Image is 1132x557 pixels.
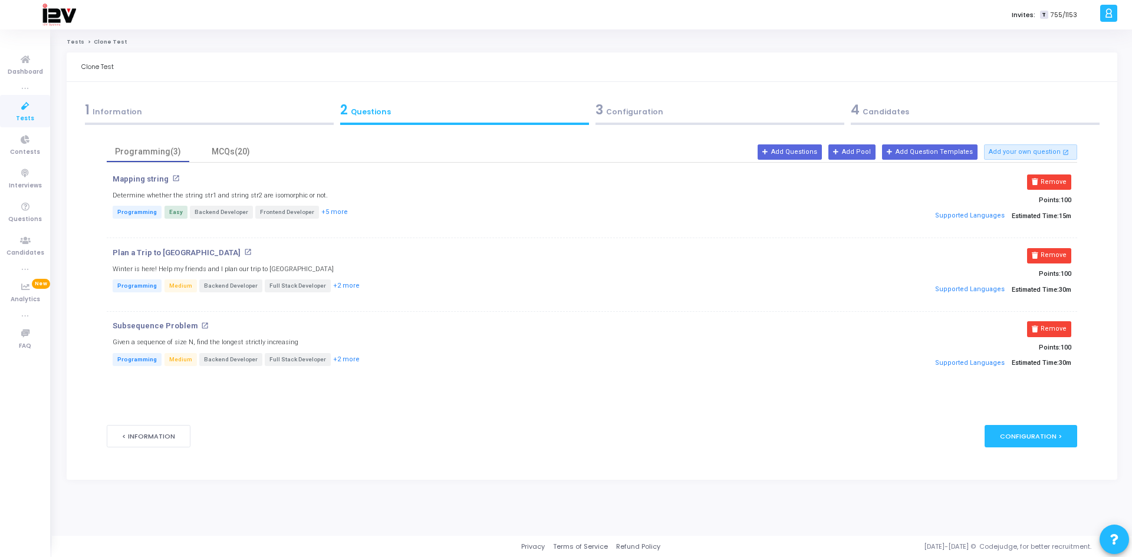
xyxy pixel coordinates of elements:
button: Supported Languages [931,281,1008,298]
p: Points: [759,270,1071,278]
span: Medium [164,353,197,366]
span: 15m [1059,212,1071,220]
span: FAQ [19,341,31,351]
h5: Determine whether the string str1 and string str2 are isomorphic or not. [113,192,328,199]
a: 1Information [81,97,337,128]
h5: Winter is here! Help my friends and I plan our trip to [GEOGRAPHIC_DATA] [113,265,334,273]
button: Add your own question [984,144,1077,160]
div: Questions [340,100,589,120]
button: Add Pool [828,144,876,160]
span: Backend Developer [199,353,262,366]
a: Refund Policy [616,542,660,552]
p: Estimated Time: [759,207,1071,225]
nav: breadcrumb [67,38,1117,46]
p: Subsequence Problem [113,321,198,331]
span: Full Stack Developer [265,353,331,366]
span: Backend Developer [190,206,253,219]
button: Remove [1027,174,1071,190]
p: Plan a Trip to [GEOGRAPHIC_DATA] [113,248,241,258]
div: Candidates [851,100,1100,120]
p: Estimated Time: [759,354,1071,372]
img: logo [42,3,76,27]
span: Clone Test [94,38,127,45]
span: Programming [113,206,162,219]
span: 100 [1061,196,1071,204]
div: Configuration > [985,425,1077,447]
mat-icon: open_in_new [172,174,180,182]
span: Interviews [9,181,42,191]
mat-icon: open_in_new [201,322,209,329]
span: Tests [16,114,34,124]
span: Programming [113,279,162,292]
div: MCQs(20) [196,146,265,158]
button: Remove [1027,248,1071,263]
p: Points: [759,344,1071,351]
a: Privacy [521,542,545,552]
button: Supported Languages [931,354,1008,372]
h5: Given a sequence of size N, find the longest strictly increasing [113,338,298,346]
p: Estimated Time: [759,281,1071,298]
span: Analytics [11,295,40,305]
span: Candidates [6,248,44,258]
a: 4Candidates [847,97,1103,128]
span: 3 [595,101,603,119]
a: Tests [67,38,84,45]
span: 30m [1059,359,1071,367]
button: +5 more [321,207,348,218]
span: Programming [113,353,162,366]
label: Invites: [1012,10,1035,20]
div: Clone Test [81,52,114,81]
span: T [1040,11,1048,19]
a: 3Configuration [592,97,847,128]
div: Programming(3) [114,146,182,158]
mat-icon: open_in_new [1062,148,1069,156]
button: Supported Languages [931,207,1008,225]
mat-icon: open_in_new [244,248,252,256]
span: Easy [164,206,187,219]
span: 2 [340,101,348,119]
div: [DATE]-[DATE] © Codejudge, for better recruitment. [660,542,1117,552]
span: Medium [164,279,197,292]
span: Backend Developer [199,279,262,292]
span: Dashboard [8,67,43,77]
span: 755/1153 [1051,10,1077,20]
a: Terms of Service [553,542,608,552]
span: Full Stack Developer [265,279,331,292]
p: Points: [759,196,1071,204]
span: 4 [851,101,860,119]
span: New [32,279,50,289]
a: 2Questions [337,97,592,128]
span: Questions [8,215,42,225]
button: Add Question Templates [882,144,978,160]
div: Information [85,100,334,120]
span: Frontend Developer [255,206,319,219]
button: Remove [1027,321,1071,337]
p: Mapping string [113,174,169,184]
span: 100 [1061,344,1071,351]
span: Contests [10,147,40,157]
div: Configuration [595,100,844,120]
span: 1 [85,101,90,119]
button: +2 more [333,354,360,365]
span: 100 [1061,270,1071,278]
button: Add Questions [758,144,822,160]
button: +2 more [333,281,360,292]
span: 30m [1059,286,1071,294]
button: < Information [107,425,190,447]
